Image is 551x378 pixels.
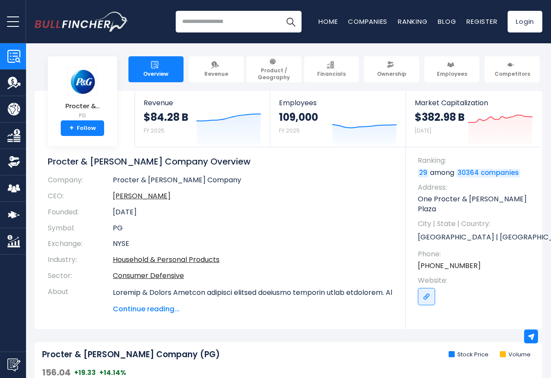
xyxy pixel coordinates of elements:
[418,261,481,271] a: [PHONE_NUMBER]
[418,194,534,214] p: One Procter & [PERSON_NAME] Plaza
[128,56,184,82] a: Overview
[279,110,318,124] strong: 109,000
[48,220,113,236] th: Symbol:
[398,17,427,26] a: Ranking
[113,271,184,281] a: Consumer Defensive
[113,204,393,220] td: [DATE]
[500,351,531,359] li: Volume
[415,110,465,124] strong: $382.98 B
[418,288,435,305] a: Go to link
[364,56,419,82] a: Ownership
[466,17,497,26] a: Register
[42,349,220,360] h2: Procter & [PERSON_NAME] Company (PG)
[113,191,171,201] a: ceo
[189,56,244,82] a: Revenue
[135,91,270,147] a: Revenue $84.28 B FY 2025
[48,204,113,220] th: Founded:
[42,367,71,378] span: 156.04
[66,103,100,110] span: Procter &...
[144,110,188,124] strong: $84.28 B
[377,71,407,78] span: Ownership
[113,255,220,265] a: Household & Personal Products
[113,236,393,252] td: NYSE
[418,168,534,178] p: among
[48,156,393,167] h1: Procter & [PERSON_NAME] Company Overview
[495,71,530,78] span: Competitors
[144,127,164,134] small: FY 2025
[418,276,534,285] span: Website:
[35,12,128,32] img: Bullfincher logo
[415,99,533,107] span: Market Capitalization
[406,91,541,147] a: Market Capitalization $382.98 B [DATE]
[35,12,128,32] a: Go to homepage
[48,252,113,268] th: Industry:
[7,155,20,168] img: Ownership
[270,91,405,147] a: Employees 109,000 FY 2025
[99,368,126,377] span: +14.14%
[317,71,346,78] span: Financials
[204,71,228,78] span: Revenue
[65,67,100,121] a: Procter &... PG
[348,17,387,26] a: Companies
[279,99,397,107] span: Employees
[61,120,104,136] a: +Follow
[246,56,302,82] a: Product / Geography
[418,183,534,192] span: Address:
[113,304,393,314] span: Continue reading...
[66,112,100,120] small: PG
[280,11,302,32] button: Search
[48,236,113,252] th: Exchange:
[418,169,429,178] a: 29
[449,351,489,359] li: Stock Price
[48,268,113,284] th: Sector:
[318,17,338,26] a: Home
[438,17,456,26] a: Blog
[418,156,534,165] span: Ranking:
[304,56,359,82] a: Financials
[279,127,300,134] small: FY 2025
[143,71,168,78] span: Overview
[424,56,479,82] a: Employees
[508,11,542,32] a: Login
[456,169,520,178] a: 30364 companies
[48,284,113,314] th: About
[418,219,534,229] span: City | State | Country:
[437,71,467,78] span: Employees
[144,99,261,107] span: Revenue
[113,176,393,188] td: Procter & [PERSON_NAME] Company
[485,56,540,82] a: Competitors
[415,127,431,134] small: [DATE]
[418,249,534,259] span: Phone:
[69,124,74,132] strong: +
[418,231,534,244] p: [GEOGRAPHIC_DATA] | [GEOGRAPHIC_DATA] | US
[74,368,96,377] span: +19.33
[48,188,113,204] th: CEO:
[48,176,113,188] th: Company:
[250,67,298,81] span: Product / Geography
[113,220,393,236] td: PG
